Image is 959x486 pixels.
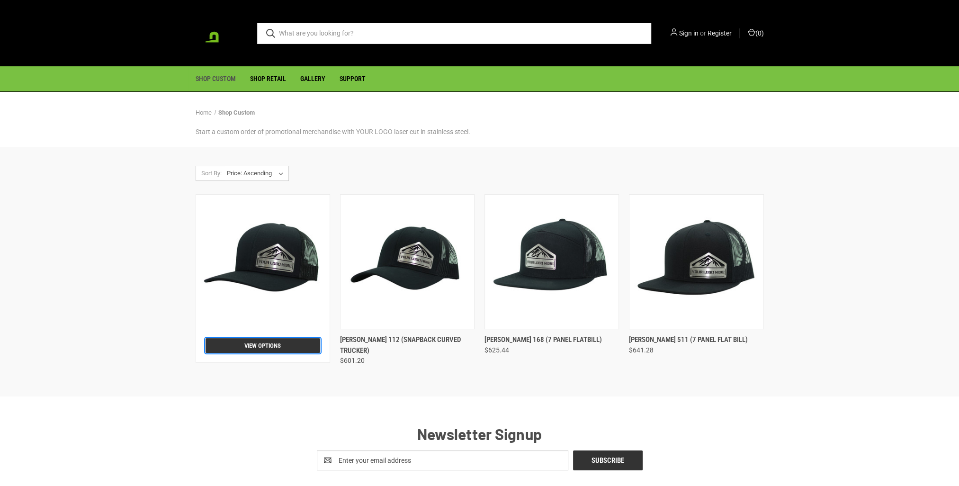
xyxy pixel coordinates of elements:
[629,345,654,355] span: $641.28
[708,28,732,38] a: Register
[342,196,473,327] img: BadgeCaps - Richardson 112
[196,345,220,355] span: $568.80
[332,67,373,91] a: Support
[257,23,651,44] input: What are you looking for?
[486,196,617,327] a: Richardson 168 (7 panel flatbill), $625.44
[197,196,328,327] a: Pacific 104C (snapback curved trucker), $568.80
[631,196,762,327] img: BadgeCaps - Richardson 511
[196,109,212,116] a: Home
[196,334,328,345] a: Pacific 104C (snapback curved trucker), $568.80
[746,28,764,38] a: Cart with 0 items
[340,334,475,356] a: Richardson 112 (snapback curved trucker), $601.20
[196,127,764,137] p: Start a custom order of promotional merchandise with YOUR LOGO laser cut in stainless steel.
[243,67,293,91] a: Shop Retail
[218,109,255,116] a: Shop Custom
[340,356,365,366] span: $601.20
[206,338,320,353] a: View Options
[700,29,706,37] span: or
[758,29,762,37] span: 0
[679,28,699,38] a: Sign in
[629,334,748,345] a: Richardson 511 (7 panel flat bill), $641.28
[197,196,328,327] img: BadgeCaps - Pacific 104C
[196,423,764,445] h5: Newsletter Signup
[317,450,568,470] input: Enter your email address
[188,67,243,91] a: Shop Custom
[486,196,617,327] img: BadgeCaps - Richardson 168
[631,196,762,327] a: Richardson 511 (7 panel flat bill), $641.28
[196,10,243,56] img: BadgeCaps
[484,345,509,355] span: $625.44
[484,334,602,345] a: Richardson 168 (7 panel flatbill), $625.44
[342,196,473,327] a: Richardson 112 (snapback curved trucker), $601.20
[196,166,222,180] label: Sort By:
[293,67,332,91] a: Gallery
[196,108,764,117] nav: Breadcrumb
[573,450,643,470] input: Subscribe
[196,9,243,57] a: BadgeCaps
